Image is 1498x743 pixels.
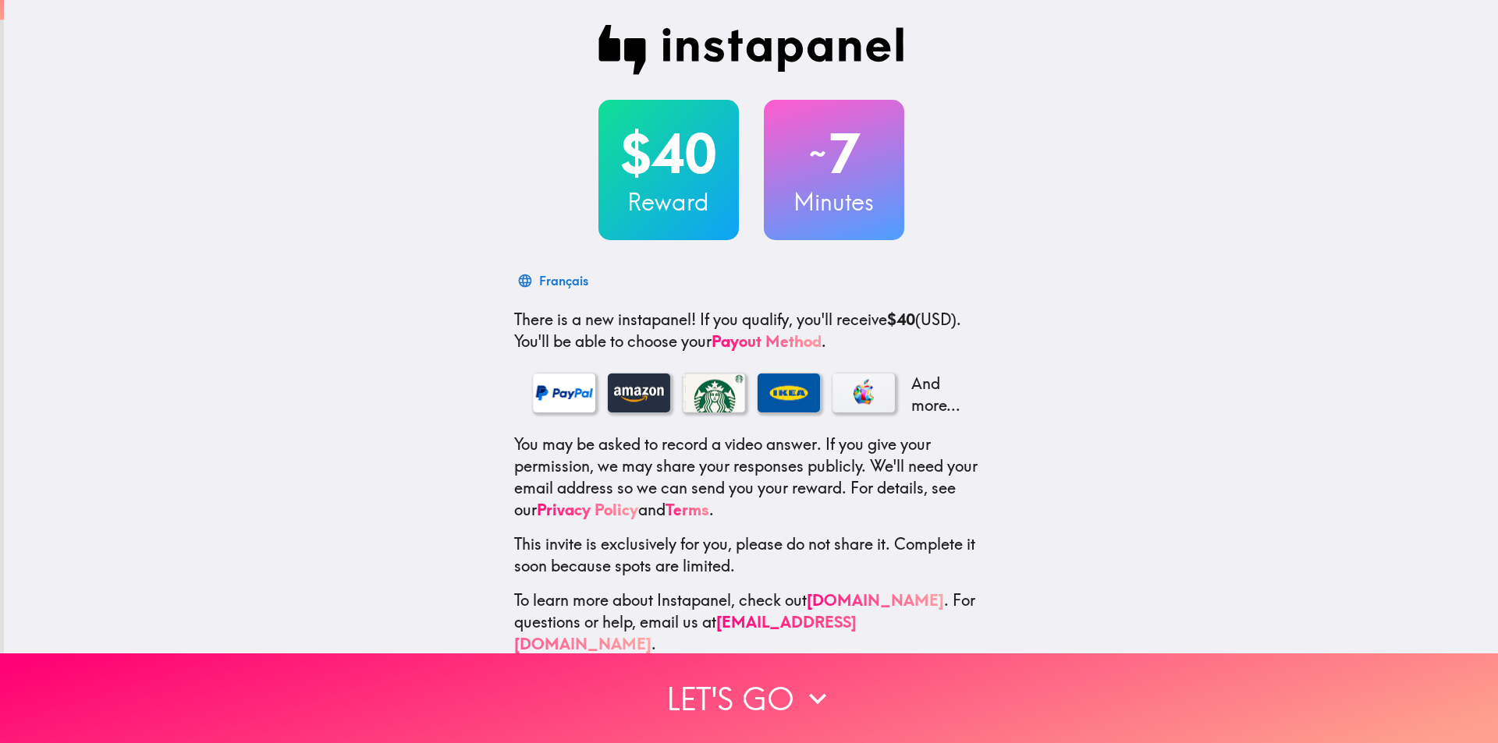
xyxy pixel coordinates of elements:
[907,373,970,416] p: And more...
[666,500,709,519] a: Terms
[712,331,822,351] a: Payout Method
[598,122,739,186] h2: $40
[514,433,989,521] p: You may be asked to record a video answer. If you give your permission, we may share your respons...
[514,589,989,655] p: To learn more about Instapanel, check out . For questions or help, email us at .
[514,533,989,577] p: This invite is exclusively for you, please do not share it. Complete it soon because spots are li...
[598,25,904,75] img: Instapanel
[537,500,638,519] a: Privacy Policy
[807,130,829,177] span: ~
[514,309,989,352] p: If you qualify, you'll receive (USD) . You'll be able to choose your .
[539,270,588,292] div: Français
[887,310,915,329] b: $40
[514,265,595,296] button: Français
[598,186,739,218] h3: Reward
[764,122,904,186] h2: 7
[807,590,944,610] a: [DOMAIN_NAME]
[764,186,904,218] h3: Minutes
[514,310,696,329] span: There is a new instapanel!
